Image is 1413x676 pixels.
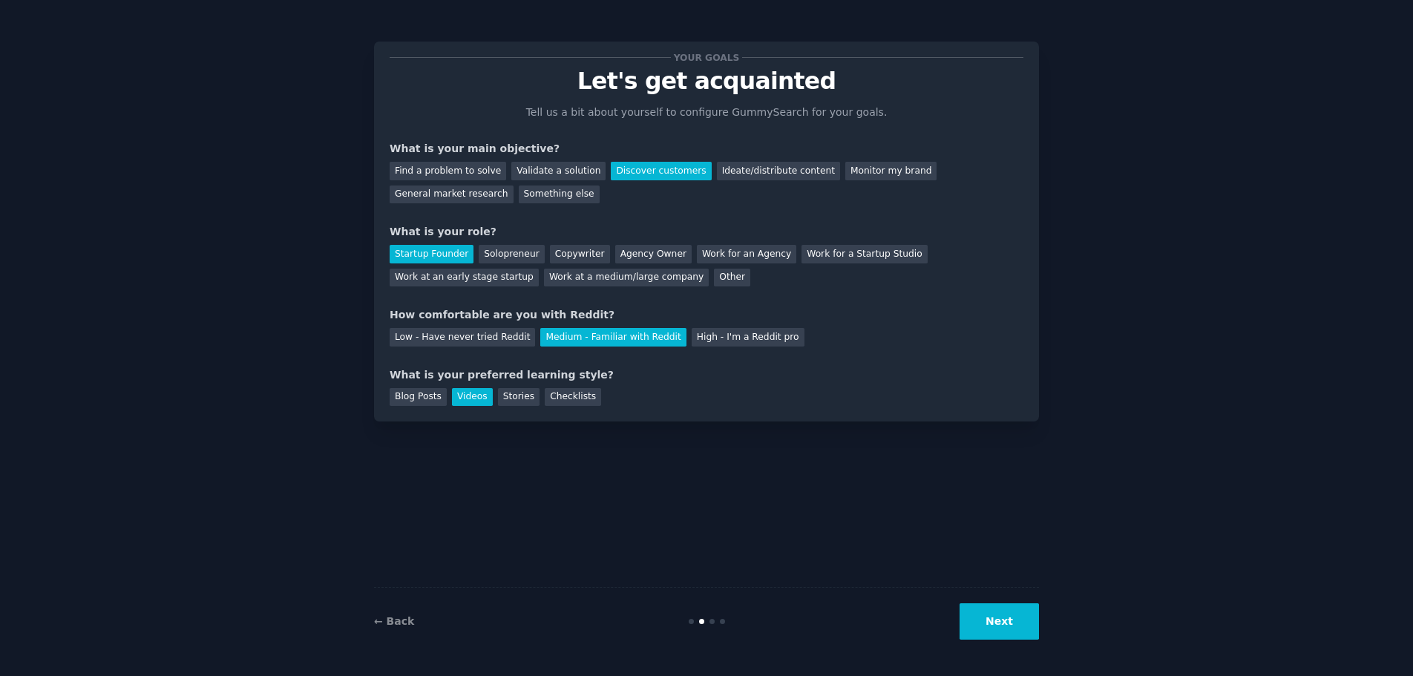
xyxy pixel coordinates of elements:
div: Work for an Agency [697,245,796,263]
div: How comfortable are you with Reddit? [390,307,1023,323]
div: High - I'm a Reddit pro [692,328,804,347]
div: Low - Have never tried Reddit [390,328,535,347]
div: Something else [519,186,600,204]
div: Medium - Familiar with Reddit [540,328,686,347]
a: ← Back [374,615,414,627]
div: Stories [498,388,540,407]
div: Videos [452,388,493,407]
div: Blog Posts [390,388,447,407]
div: Discover customers [611,162,711,180]
div: Checklists [545,388,601,407]
div: Work at a medium/large company [544,269,709,287]
span: Your goals [671,50,742,65]
p: Tell us a bit about yourself to configure GummySearch for your goals. [519,105,894,120]
div: Startup Founder [390,245,473,263]
div: What is your role? [390,224,1023,240]
div: Agency Owner [615,245,692,263]
div: What is your preferred learning style? [390,367,1023,383]
div: Other [714,269,750,287]
div: Find a problem to solve [390,162,506,180]
div: Monitor my brand [845,162,937,180]
div: Work for a Startup Studio [801,245,927,263]
div: General market research [390,186,514,204]
div: Validate a solution [511,162,606,180]
div: Ideate/distribute content [717,162,840,180]
div: What is your main objective? [390,141,1023,157]
div: Copywriter [550,245,610,263]
button: Next [960,603,1039,640]
div: Work at an early stage startup [390,269,539,287]
p: Let's get acquainted [390,68,1023,94]
div: Solopreneur [479,245,544,263]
